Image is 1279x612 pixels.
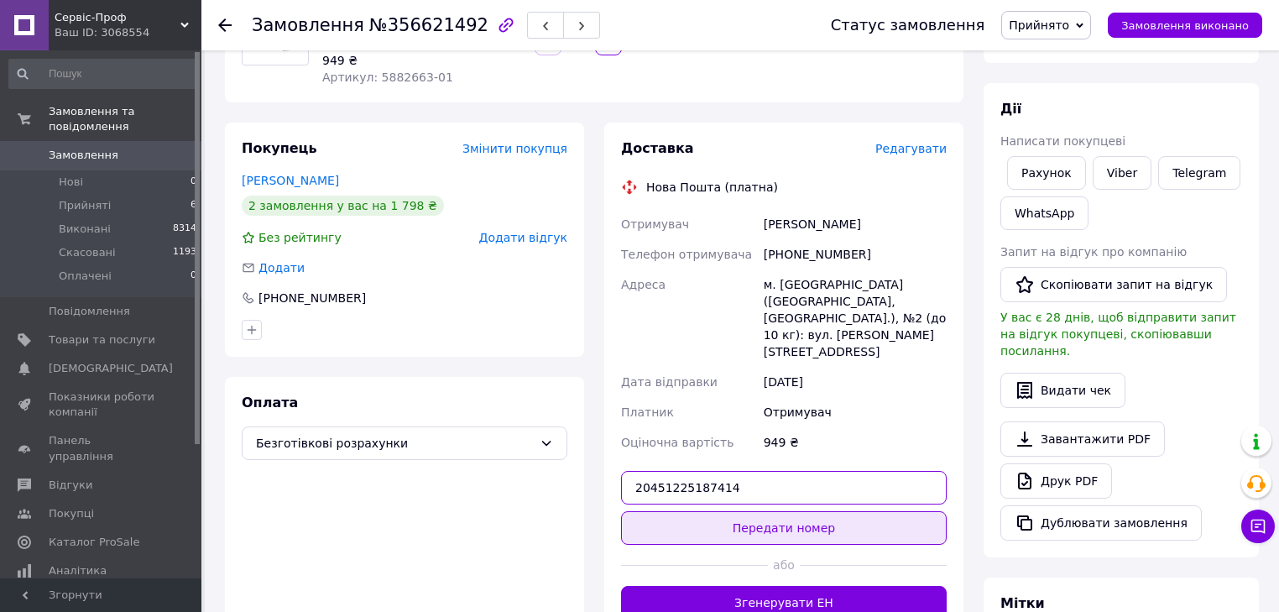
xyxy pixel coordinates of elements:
[1000,595,1045,611] span: Мітки
[621,471,947,505] input: Номер експрес-накладної
[256,434,533,452] span: Безготівкові розрахунки
[1000,505,1202,541] button: Дублювати замовлення
[242,174,339,187] a: [PERSON_NAME]
[1000,101,1021,117] span: Дії
[1009,18,1069,32] span: Прийнято
[621,405,674,419] span: Платник
[49,535,139,550] span: Каталог ProSale
[59,222,111,237] span: Виконані
[760,427,950,458] div: 949 ₴
[49,332,155,348] span: Товари та послуги
[1000,421,1165,457] a: Завантажити PDF
[621,278,666,291] span: Адреса
[49,148,118,163] span: Замовлення
[621,375,718,389] span: Дата відправки
[59,245,116,260] span: Скасовані
[621,436,733,449] span: Оціночна вартість
[1000,373,1125,408] button: Видати чек
[49,304,130,319] span: Повідомлення
[479,231,567,244] span: Додати відгук
[322,52,521,69] div: 949 ₴
[252,15,364,35] span: Замовлення
[1108,13,1262,38] button: Замовлення виконано
[258,231,342,244] span: Без рейтингу
[59,198,111,213] span: Прийняті
[1121,19,1249,32] span: Замовлення виконано
[258,261,305,275] span: Додати
[59,269,112,284] span: Оплачені
[621,511,947,545] button: Передати номер
[55,10,180,25] span: Сервіс-Проф
[621,140,694,156] span: Доставка
[173,245,196,260] span: 1193
[642,179,782,196] div: Нова Пошта (платна)
[322,71,453,84] span: Артикул: 5882663-01
[621,217,689,231] span: Отримувач
[369,15,488,35] span: №356621492
[49,478,92,493] span: Відгуки
[257,290,368,306] div: [PHONE_NUMBER]
[218,17,232,34] div: Повернутися назад
[1000,134,1125,148] span: Написати покупцеві
[1000,311,1236,358] span: У вас є 28 днів, щоб відправити запит на відгук покупцеві, скопіювавши посилання.
[55,25,201,40] div: Ваш ID: 3068554
[1000,245,1187,259] span: Запит на відгук про компанію
[242,140,317,156] span: Покупець
[875,142,947,155] span: Редагувати
[191,175,196,190] span: 0
[191,269,196,284] span: 0
[49,563,107,578] span: Аналітика
[242,196,444,216] div: 2 замовлення у вас на 1 798 ₴
[49,361,173,376] span: [DEMOGRAPHIC_DATA]
[1241,510,1275,543] button: Чат з покупцем
[760,367,950,397] div: [DATE]
[173,222,196,237] span: 8314
[760,239,950,269] div: [PHONE_NUMBER]
[462,142,567,155] span: Змінити покупця
[59,175,83,190] span: Нові
[191,198,196,213] span: 6
[831,17,985,34] div: Статус замовлення
[1000,196,1088,230] a: WhatsApp
[49,390,155,420] span: Показники роботи компанії
[1000,267,1227,302] button: Скопіювати запит на відгук
[1158,156,1240,190] a: Telegram
[49,433,155,463] span: Панель управління
[760,209,950,239] div: [PERSON_NAME]
[621,248,752,261] span: Телефон отримувача
[49,506,94,521] span: Покупці
[49,104,201,134] span: Замовлення та повідомлення
[760,397,950,427] div: Отримувач
[242,395,298,411] span: Оплата
[760,269,950,367] div: м. [GEOGRAPHIC_DATA] ([GEOGRAPHIC_DATA], [GEOGRAPHIC_DATA].), №2 (до 10 кг): вул. [PERSON_NAME][S...
[1000,463,1112,499] a: Друк PDF
[1007,156,1086,190] button: Рахунок
[1093,156,1151,190] a: Viber
[768,557,801,573] span: або
[8,59,198,89] input: Пошук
